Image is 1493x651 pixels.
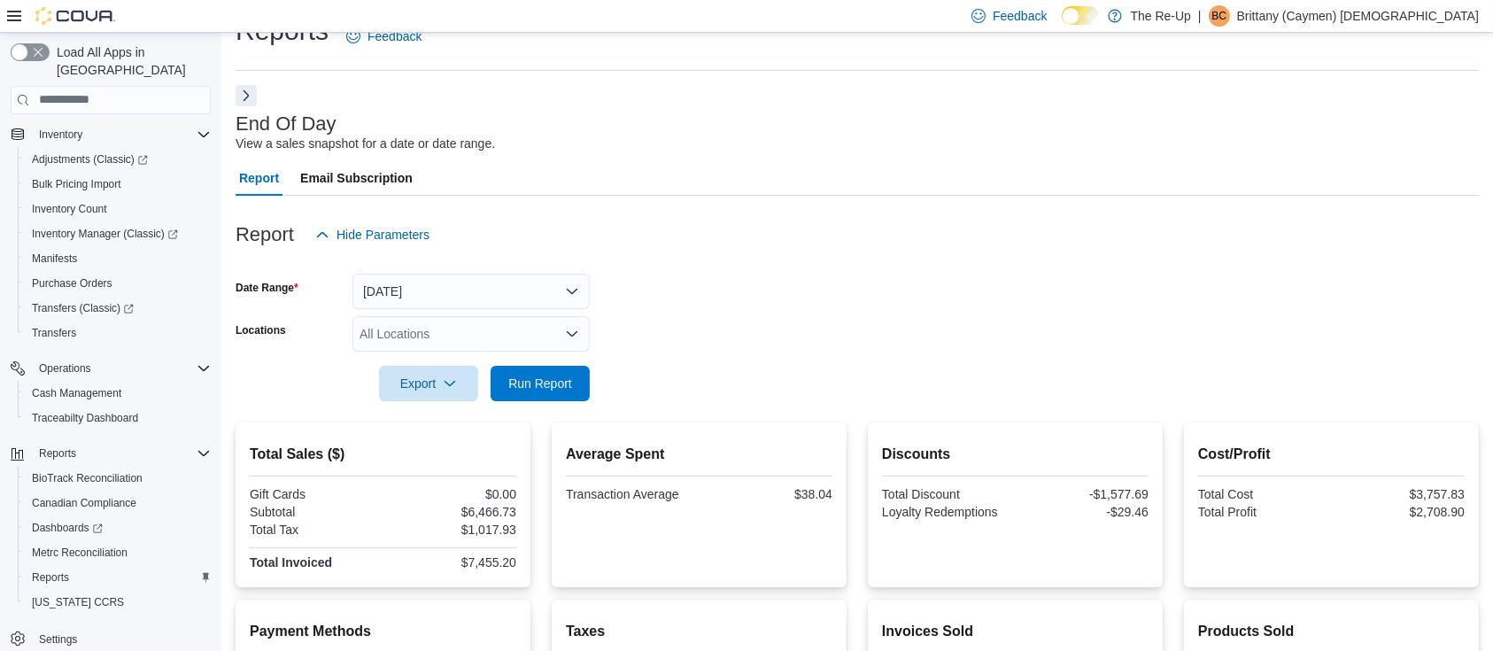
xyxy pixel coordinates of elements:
label: Locations [236,323,286,337]
span: Settings [39,632,77,647]
button: Next [236,85,257,106]
span: Canadian Compliance [25,492,211,514]
a: Settings [32,629,84,650]
button: Traceabilty Dashboard [18,406,218,430]
div: -$29.46 [1019,505,1149,519]
div: Transaction Average [566,487,696,501]
div: Total Cost [1198,487,1328,501]
a: Canadian Compliance [25,492,143,514]
h2: Cost/Profit [1198,444,1465,465]
span: Transfers [32,326,76,340]
button: Export [379,366,478,401]
span: BC [1211,5,1226,27]
button: Open list of options [565,327,579,341]
button: Inventory Count [18,197,218,221]
h3: End Of Day [236,113,337,135]
div: Gift Cards [250,487,380,501]
div: Total Profit [1198,505,1328,519]
span: Inventory [32,124,211,145]
span: Dashboards [32,521,103,535]
a: Transfers (Classic) [25,298,141,319]
span: Reports [39,446,76,461]
span: Run Report [508,375,572,392]
button: Inventory [32,124,89,145]
span: Transfers (Classic) [32,301,134,315]
div: $38.04 [703,487,833,501]
span: Inventory Manager (Classic) [32,227,178,241]
div: $1,017.93 [387,523,517,537]
span: Hide Parameters [337,226,429,244]
div: Loyalty Redemptions [882,505,1012,519]
a: Feedback [339,19,429,54]
div: $7,455.20 [387,555,517,570]
a: Transfers [25,322,83,344]
p: | [1198,5,1202,27]
button: Transfers [18,321,218,345]
label: Date Range [236,281,298,295]
span: Cash Management [32,386,121,400]
span: Inventory Manager (Classic) [25,223,211,244]
span: Load All Apps in [GEOGRAPHIC_DATA] [50,43,211,79]
button: Reports [18,565,218,590]
a: [US_STATE] CCRS [25,592,131,613]
h2: Payment Methods [250,621,516,642]
button: Canadian Compliance [18,491,218,515]
a: Bulk Pricing Import [25,174,128,195]
img: Cova [35,7,115,25]
span: Metrc Reconciliation [25,542,211,563]
div: $2,708.90 [1335,505,1466,519]
span: Traceabilty Dashboard [25,407,211,429]
div: Subtotal [250,505,380,519]
span: Inventory Count [32,202,107,216]
h3: Report [236,224,294,245]
a: Inventory Manager (Classic) [25,223,185,244]
button: Bulk Pricing Import [18,172,218,197]
div: -$1,577.69 [1019,487,1149,501]
button: Metrc Reconciliation [18,540,218,565]
span: Metrc Reconciliation [32,546,128,560]
a: Dashboards [25,517,110,539]
a: Dashboards [18,515,218,540]
span: Operations [39,361,91,376]
a: Inventory Manager (Classic) [18,221,218,246]
a: BioTrack Reconciliation [25,468,150,489]
span: Adjustments (Classic) [32,152,148,167]
div: $0.00 [387,487,517,501]
div: $6,466.73 [387,505,517,519]
h2: Taxes [566,621,832,642]
span: Transfers [25,322,211,344]
div: $3,757.83 [1335,487,1466,501]
button: Operations [4,356,218,381]
span: Purchase Orders [25,273,211,294]
span: Washington CCRS [25,592,211,613]
span: Cash Management [25,383,211,404]
span: BioTrack Reconciliation [32,471,143,485]
div: Total Tax [250,523,380,537]
span: Manifests [32,252,77,266]
p: The Re-Up [1131,5,1191,27]
button: Purchase Orders [18,271,218,296]
a: Adjustments (Classic) [18,147,218,172]
span: Traceabilty Dashboard [32,411,138,425]
button: Operations [32,358,98,379]
span: Bulk Pricing Import [25,174,211,195]
button: Cash Management [18,381,218,406]
span: Transfers (Classic) [25,298,211,319]
h2: Products Sold [1198,621,1465,642]
a: Inventory Count [25,198,114,220]
span: Reports [25,567,211,588]
button: [DATE] [352,274,590,309]
div: Brittany (Caymen) Christian [1209,5,1230,27]
a: Traceabilty Dashboard [25,407,145,429]
span: Feedback [367,27,422,45]
h2: Invoices Sold [882,621,1149,642]
a: Reports [25,567,76,588]
span: Dashboards [25,517,211,539]
strong: Total Invoiced [250,555,332,570]
span: [US_STATE] CCRS [32,595,124,609]
button: Hide Parameters [308,217,437,252]
h2: Discounts [882,444,1149,465]
span: Bulk Pricing Import [32,177,121,191]
button: Run Report [491,366,590,401]
span: Manifests [25,248,211,269]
